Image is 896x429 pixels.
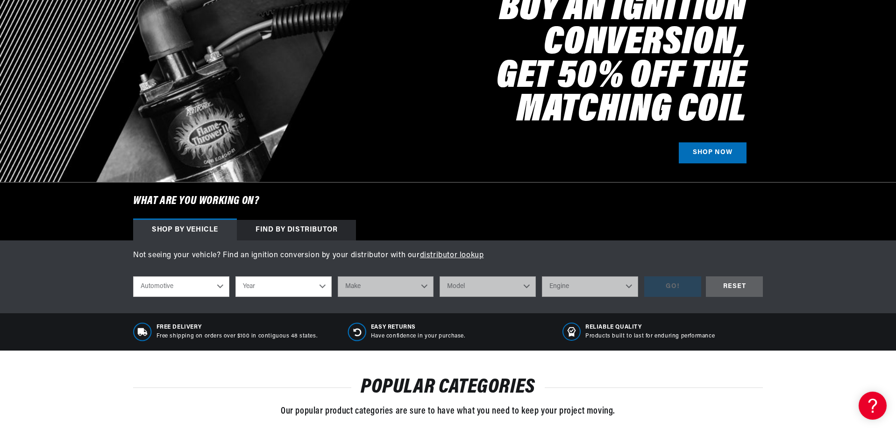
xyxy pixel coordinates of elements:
[420,252,484,259] a: distributor lookup
[679,142,747,163] a: SHOP NOW
[110,183,786,220] h6: What are you working on?
[156,332,318,340] p: Free shipping on orders over $100 in contiguous 48 states.
[133,379,763,396] h2: POPULAR CATEGORIES
[585,324,715,331] span: RELIABLE QUALITY
[542,276,638,297] select: Engine
[440,276,536,297] select: Model
[156,324,318,331] span: Free Delivery
[338,276,434,297] select: Make
[235,276,332,297] select: Year
[133,220,237,240] div: Shop by vehicle
[371,324,465,331] span: Easy Returns
[371,332,465,340] p: Have confidence in your purchase.
[133,250,763,262] p: Not seeing your vehicle? Find an ignition conversion by your distributor with our
[585,332,715,340] p: Products built to last for enduring performance
[133,276,229,297] select: Ride Type
[237,220,356,240] div: Find by Distributor
[281,407,615,416] span: Our popular product categories are sure to have what you need to keep your project moving.
[706,276,763,297] div: RESET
